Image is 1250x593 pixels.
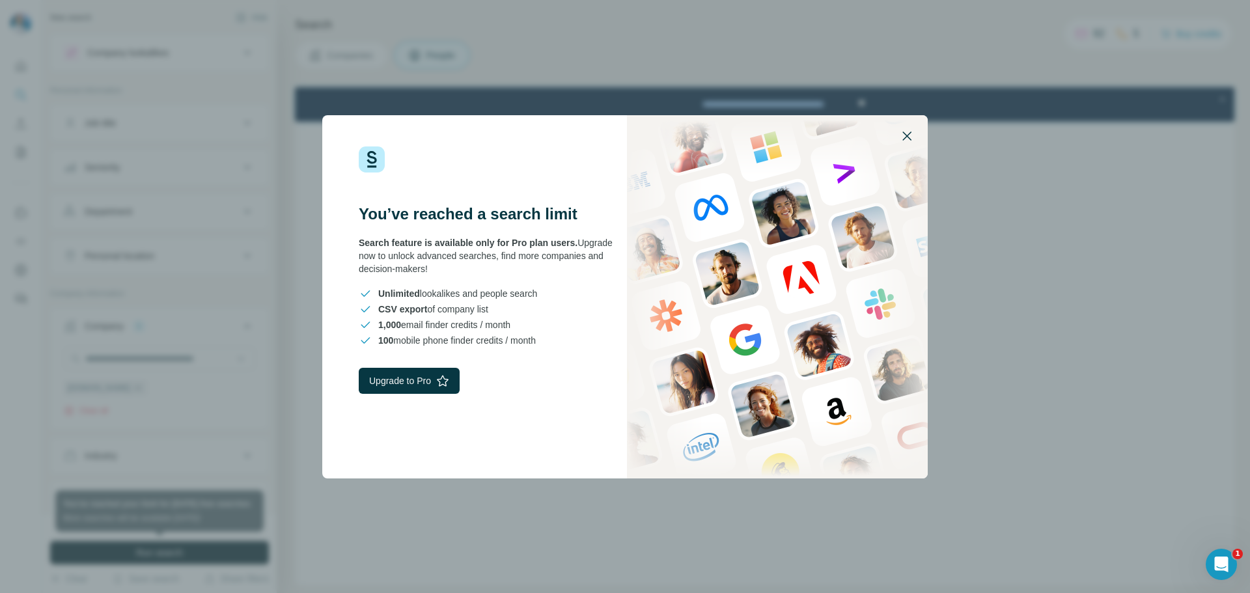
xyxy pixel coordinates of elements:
span: 1,000 [378,320,401,330]
div: Close Step [921,5,934,18]
span: Unlimited [378,288,420,299]
span: CSV export [378,304,427,314]
span: Search feature is available only for Pro plan users. [359,238,577,248]
span: 100 [378,335,393,346]
span: email finder credits / month [378,318,510,331]
div: Upgrade now to unlock advanced searches, find more companies and decision-makers! [359,236,625,275]
div: Upgrade plan for full access to Surfe [376,3,560,31]
span: 1 [1232,549,1243,559]
span: mobile phone finder credits / month [378,334,536,347]
span: lookalikes and people search [378,287,537,300]
span: of company list [378,303,488,316]
img: Surfe Logo [359,146,385,172]
button: Upgrade to Pro [359,368,460,394]
iframe: Intercom live chat [1206,549,1237,580]
img: Surfe Stock Photo - showing people and technologies [627,115,928,478]
h3: You’ve reached a search limit [359,204,625,225]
